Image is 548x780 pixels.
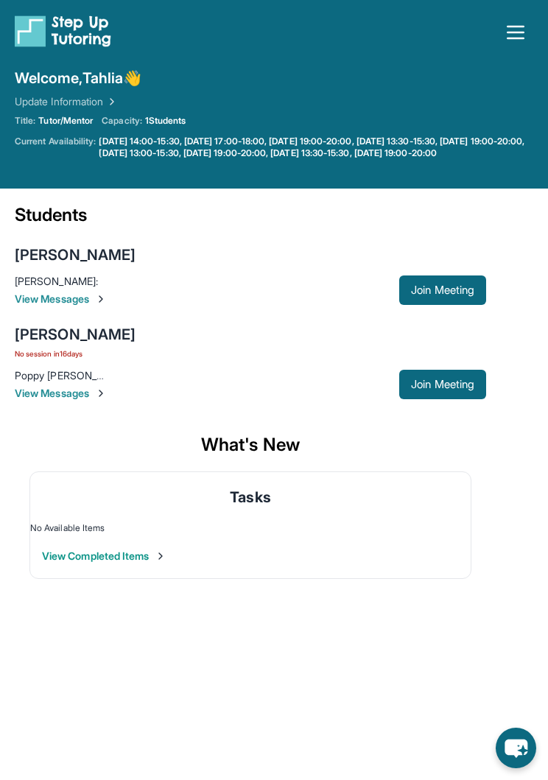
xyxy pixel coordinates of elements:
span: View Messages [15,386,399,401]
a: Update Information [15,94,118,109]
div: What's New [15,418,486,471]
button: View Completed Items [42,549,166,563]
span: [PERSON_NAME] : [15,275,98,287]
button: Join Meeting [399,370,486,399]
div: [PERSON_NAME] [15,245,136,265]
span: Tasks [230,487,270,507]
span: 1 Students [145,115,186,127]
img: logo [15,15,111,47]
span: Tutor/Mentor [38,115,93,127]
div: [PERSON_NAME] [15,324,136,345]
img: Chevron-Right [95,387,107,399]
span: Poppy [PERSON_NAME] : [15,369,130,382]
span: View Messages [15,292,399,306]
span: Capacity: [102,115,142,127]
span: No session in 16 days [15,348,136,359]
img: Chevron Right [103,94,118,109]
a: [DATE] 14:00-15:30, [DATE] 17:00-18:00, [DATE] 19:00-20:00, [DATE] 13:30-15:30, [DATE] 19:00-20:0... [99,136,533,159]
span: Title: [15,115,35,127]
div: Students [15,203,486,236]
button: chat-button [496,728,536,768]
img: Chevron-Right [95,293,107,305]
button: Join Meeting [399,275,486,305]
span: Join Meeting [411,380,474,389]
span: Join Meeting [411,286,474,295]
span: Current Availability: [15,136,96,159]
span: Welcome, Tahlia 👋 [15,68,141,88]
div: No Available Items [30,522,471,534]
